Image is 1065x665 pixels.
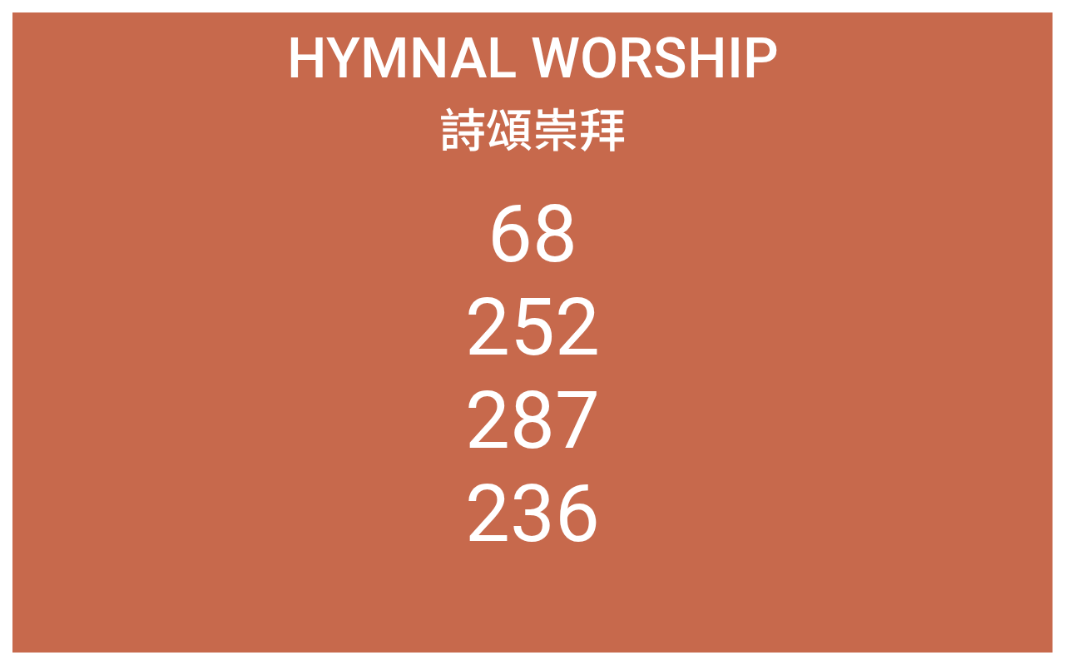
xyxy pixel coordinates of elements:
span: Hymnal Worship [287,26,779,91]
span: 詩頌崇拜 [439,93,626,161]
li: 252 [465,280,600,374]
li: 236 [465,467,600,560]
li: 287 [465,374,600,467]
li: 68 [488,187,577,280]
